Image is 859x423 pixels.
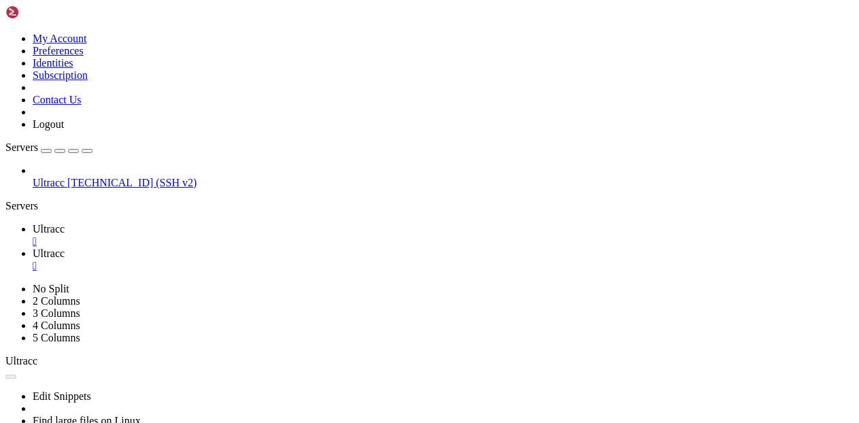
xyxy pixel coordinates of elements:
a: Edit Snippets [33,390,91,402]
a: My Account [33,33,87,44]
span: Ultracc [33,223,65,235]
a: Contact Us [33,94,82,105]
a: Identities [33,57,73,69]
a:  [33,235,854,248]
a: No Split [33,283,69,294]
span: Ultracc [5,355,37,367]
li: Ultracc [TECHNICAL_ID] (SSH v2) [33,165,854,189]
a: Ultracc [33,248,854,272]
a: 4 Columns [33,320,80,331]
span: Ultracc [33,177,65,188]
a: Servers [5,141,92,153]
a: Preferences [33,45,84,56]
div: Servers [5,200,854,212]
span: Ultracc [33,248,65,259]
a: Ultracc [33,223,854,248]
a: Ultracc [TECHNICAL_ID] (SSH v2) [33,177,854,189]
a: Subscription [33,69,88,81]
a: Logout [33,118,64,130]
a: 3 Columns [33,307,80,319]
a: 2 Columns [33,295,80,307]
img: Shellngn [5,5,84,19]
a:  [33,260,854,272]
a: 5 Columns [33,332,80,343]
span: Servers [5,141,38,153]
span: [TECHNICAL_ID] (SSH v2) [67,177,197,188]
